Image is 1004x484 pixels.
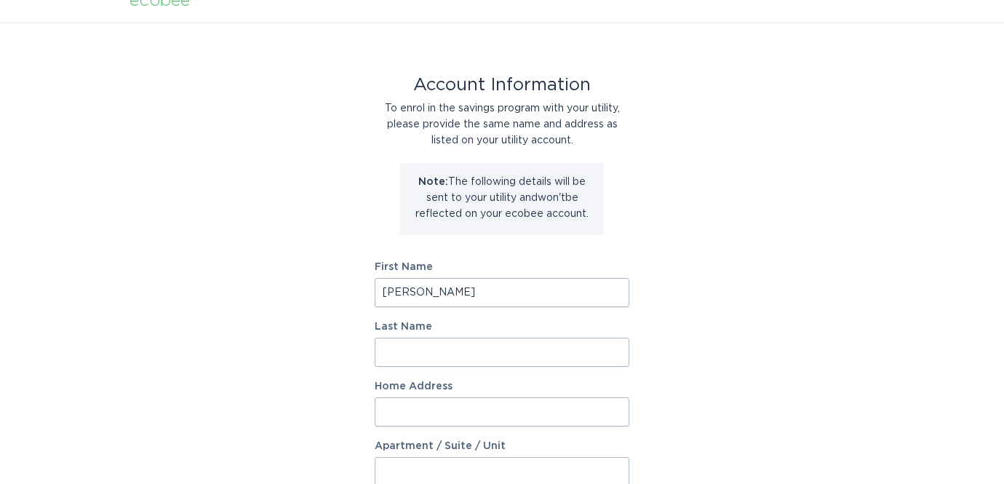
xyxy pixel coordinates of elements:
[375,322,629,332] label: Last Name
[375,441,629,451] label: Apartment / Suite / Unit
[411,174,593,222] p: The following details will be sent to your utility and won't be reflected on your ecobee account.
[375,77,629,93] div: Account Information
[375,100,629,148] div: To enrol in the savings program with your utility, please provide the same name and address as li...
[375,381,629,392] label: Home Address
[418,177,448,187] strong: Note:
[375,262,629,272] label: First Name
